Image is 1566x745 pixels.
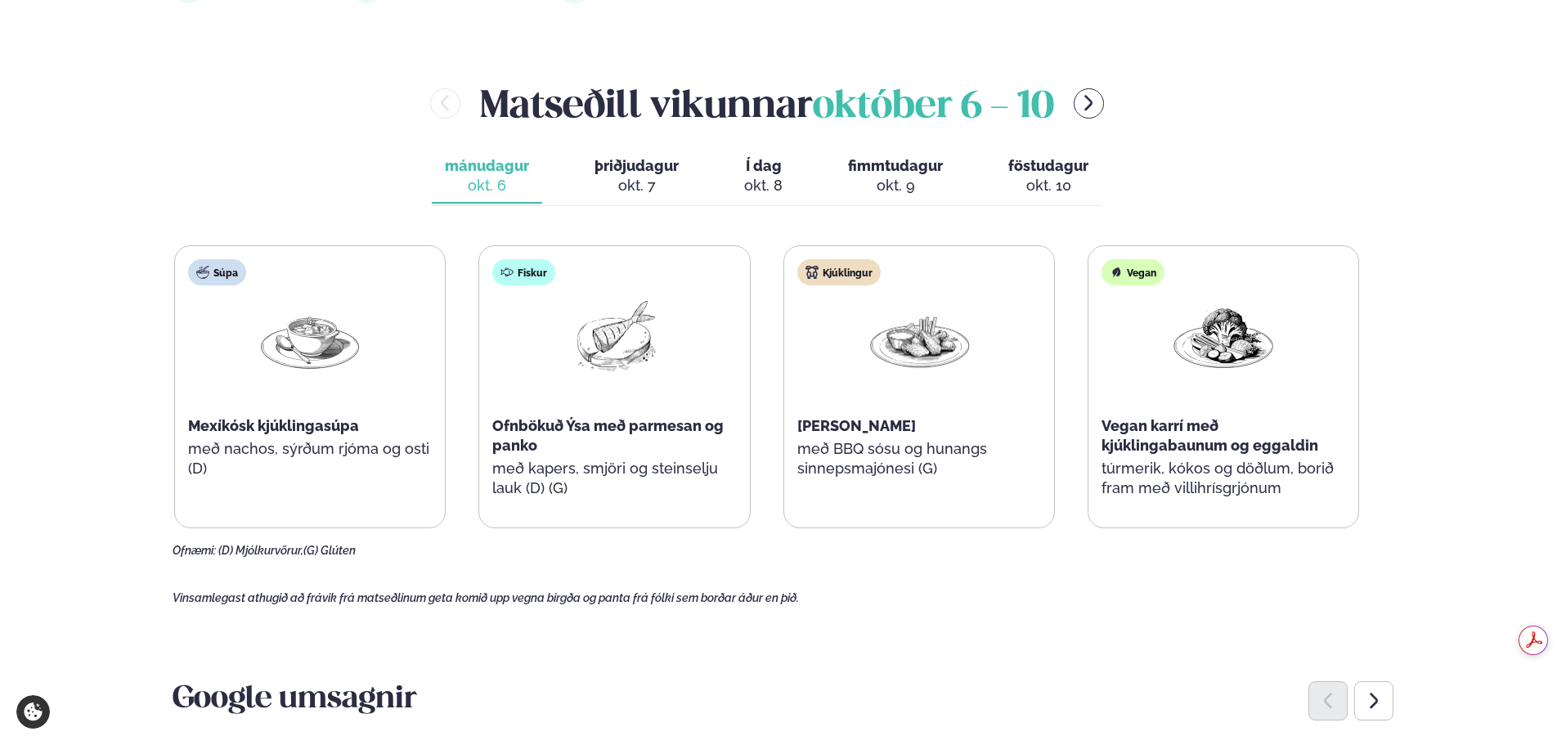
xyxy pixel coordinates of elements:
img: fish.svg [500,266,514,279]
div: Next slide [1354,681,1393,720]
div: okt. 6 [445,176,529,195]
p: með kapers, smjöri og steinselju lauk (D) (G) [492,459,736,498]
span: föstudagur [1008,157,1088,174]
span: Ofnæmi: [173,544,216,557]
img: soup.svg [196,266,209,279]
span: fimmtudagur [848,157,943,174]
div: Kjúklingur [797,259,881,285]
span: Vinsamlegast athugið að frávik frá matseðlinum geta komið upp vegna birgða og panta frá fólki sem... [173,591,799,604]
div: okt. 8 [744,176,783,195]
a: Cookie settings [16,695,50,729]
span: mánudagur [445,157,529,174]
h2: Matseðill vikunnar [480,77,1054,130]
span: Vegan karrí með kjúklingabaunum og eggaldin [1102,417,1318,454]
span: (D) Mjólkurvörur, [218,544,303,557]
span: Í dag [744,156,783,176]
img: Soup.png [258,298,362,375]
img: Vegan.png [1171,298,1276,375]
span: Mexíkósk kjúklingasúpa [188,417,359,434]
button: fimmtudagur okt. 9 [835,150,956,204]
p: með nachos, sýrðum rjóma og osti (D) [188,439,432,478]
button: menu-btn-right [1074,88,1104,119]
button: Í dag okt. 8 [731,150,796,204]
button: þriðjudagur okt. 7 [581,150,692,204]
div: Súpa [188,259,246,285]
div: okt. 10 [1008,176,1088,195]
img: Fish.png [562,298,666,375]
div: Fiskur [492,259,555,285]
h3: Google umsagnir [173,680,1393,720]
button: mánudagur okt. 6 [432,150,542,204]
span: (G) Glúten [303,544,356,557]
span: október 6 - 10 [813,89,1054,125]
span: Ofnbökuð Ýsa með parmesan og panko [492,417,724,454]
div: okt. 7 [595,176,679,195]
img: Chicken-wings-legs.png [867,298,971,375]
button: föstudagur okt. 10 [995,150,1102,204]
span: þriðjudagur [595,157,679,174]
div: Previous slide [1308,681,1348,720]
p: með BBQ sósu og hunangs sinnepsmajónesi (G) [797,439,1041,478]
p: túrmerik, kókos og döðlum, borið fram með villihrísgrjónum [1102,459,1345,498]
div: okt. 9 [848,176,943,195]
button: menu-btn-left [430,88,460,119]
span: [PERSON_NAME] [797,417,916,434]
img: Vegan.svg [1110,266,1123,279]
div: Vegan [1102,259,1164,285]
img: chicken.svg [805,266,819,279]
